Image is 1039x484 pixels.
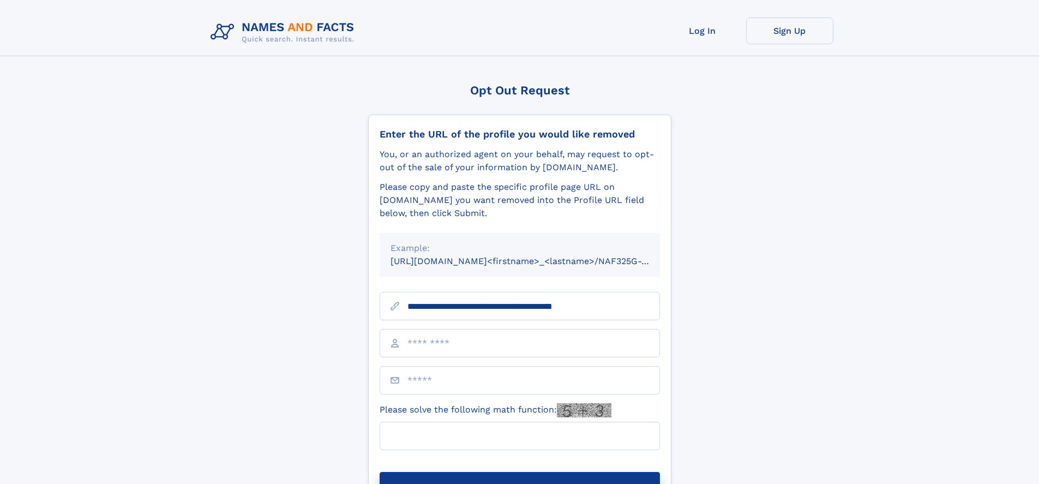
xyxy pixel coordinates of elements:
div: Enter the URL of the profile you would like removed [380,128,660,140]
img: Logo Names and Facts [206,17,363,47]
a: Log In [659,17,746,44]
div: Opt Out Request [368,83,671,97]
small: [URL][DOMAIN_NAME]<firstname>_<lastname>/NAF325G-xxxxxxxx [391,256,681,266]
div: Please copy and paste the specific profile page URL on [DOMAIN_NAME] you want removed into the Pr... [380,181,660,220]
label: Please solve the following math function: [380,403,611,417]
div: You, or an authorized agent on your behalf, may request to opt-out of the sale of your informatio... [380,148,660,174]
div: Example: [391,242,649,255]
a: Sign Up [746,17,833,44]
